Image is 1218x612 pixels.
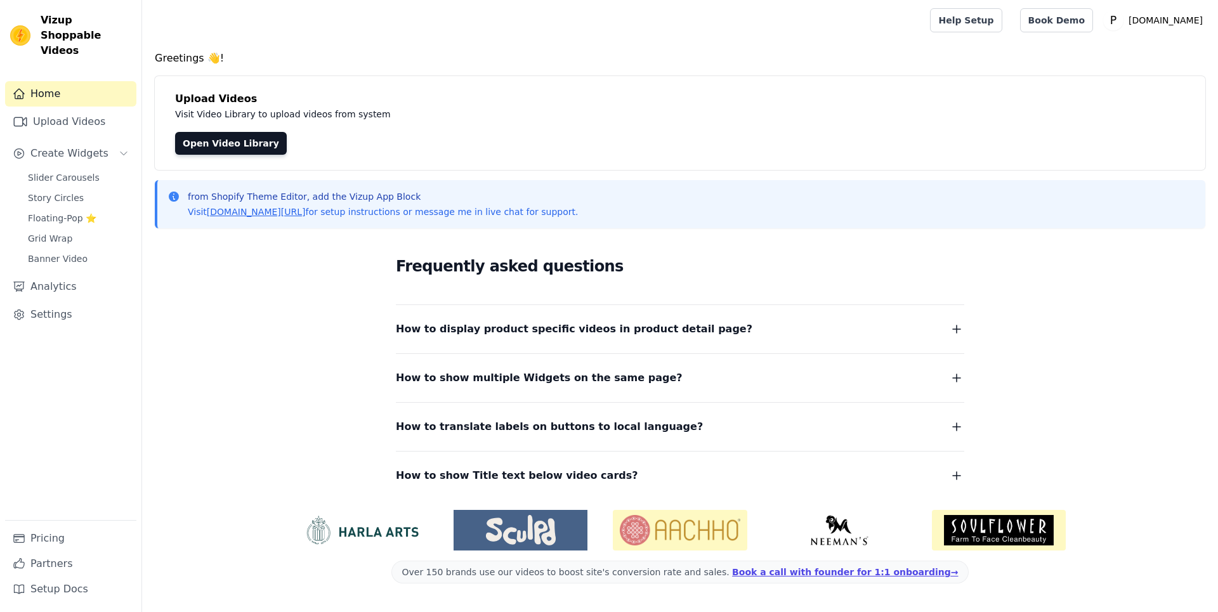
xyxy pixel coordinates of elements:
p: [DOMAIN_NAME] [1123,9,1208,32]
p: Visit Video Library to upload videos from system [175,107,743,122]
img: Sculpd US [454,515,587,545]
span: Floating-Pop ⭐ [28,212,96,225]
a: Floating-Pop ⭐ [20,209,136,227]
a: Banner Video [20,250,136,268]
a: Grid Wrap [20,230,136,247]
img: Aachho [613,510,747,550]
a: Slider Carousels [20,169,136,186]
a: Setup Docs [5,576,136,602]
span: Vizup Shoppable Videos [41,13,131,58]
a: Pricing [5,526,136,551]
a: [DOMAIN_NAME][URL] [207,207,306,217]
img: Soulflower [932,510,1066,550]
h4: Greetings 👋! [155,51,1205,66]
a: Help Setup [930,8,1002,32]
button: P [DOMAIN_NAME] [1103,9,1208,32]
a: Analytics [5,274,136,299]
img: Neeman's [773,515,907,545]
span: Create Widgets [30,146,108,161]
span: Banner Video [28,252,88,265]
button: How to show multiple Widgets on the same page? [396,369,964,387]
span: How to translate labels on buttons to local language? [396,418,703,436]
a: Open Video Library [175,132,287,155]
h4: Upload Videos [175,91,1185,107]
p: from Shopify Theme Editor, add the Vizup App Block [188,190,578,203]
a: Book Demo [1020,8,1093,32]
a: Settings [5,302,136,327]
img: Vizup [10,25,30,46]
button: How to translate labels on buttons to local language? [396,418,964,436]
a: Upload Videos [5,109,136,134]
span: How to show multiple Widgets on the same page? [396,369,683,387]
span: Story Circles [28,192,84,204]
button: Create Widgets [5,141,136,166]
span: How to display product specific videos in product detail page? [396,320,752,338]
a: Story Circles [20,189,136,207]
p: Visit for setup instructions or message me in live chat for support. [188,205,578,218]
span: Grid Wrap [28,232,72,245]
button: How to display product specific videos in product detail page? [396,320,964,338]
a: Book a call with founder for 1:1 onboarding [732,567,958,577]
a: Partners [5,551,136,576]
span: How to show Title text below video cards? [396,467,638,485]
text: P [1110,14,1116,27]
img: HarlaArts [294,515,428,545]
a: Home [5,81,136,107]
h2: Frequently asked questions [396,254,964,279]
span: Slider Carousels [28,171,100,184]
button: How to show Title text below video cards? [396,467,964,485]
